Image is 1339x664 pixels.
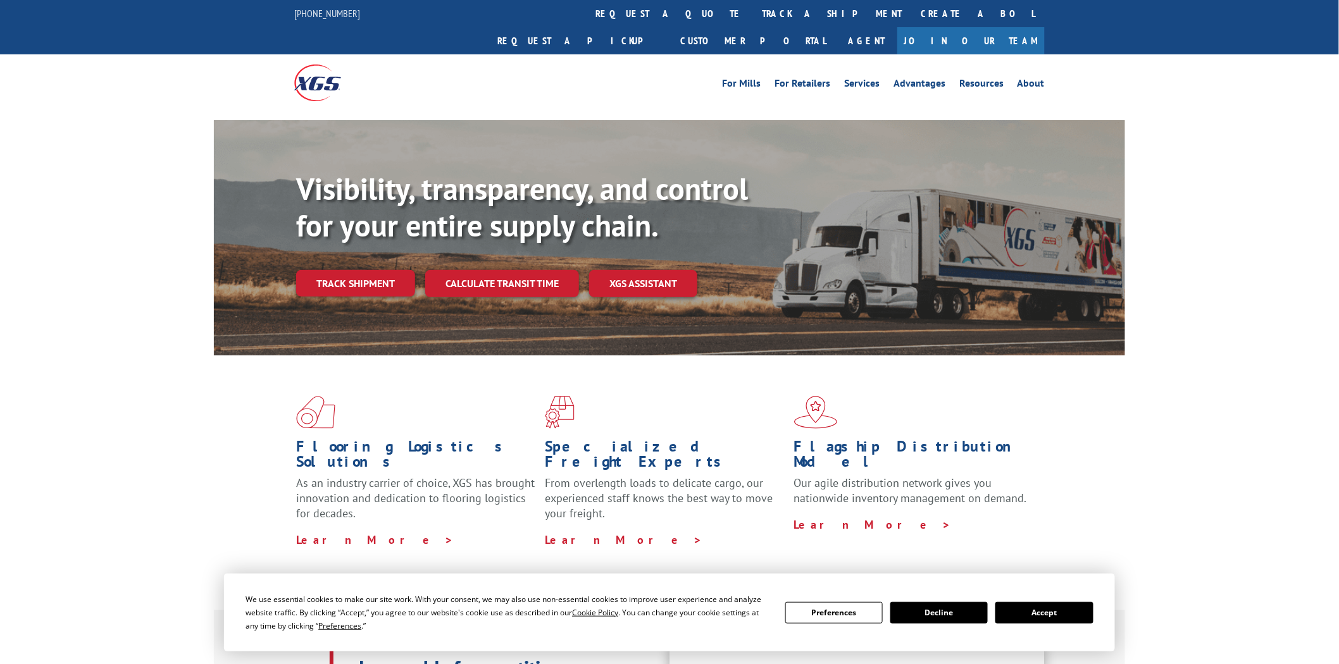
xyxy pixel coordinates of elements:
a: Calculate transit time [425,270,579,297]
a: Services [844,78,880,92]
span: Our agile distribution network gives you nationwide inventory management on demand. [794,476,1027,505]
p: From overlength loads to delicate cargo, our experienced staff knows the best way to move your fr... [545,476,784,532]
a: Resources [959,78,1004,92]
a: Customer Portal [671,27,835,54]
span: Preferences [318,620,361,631]
div: We use essential cookies to make our site work. With your consent, we may also use non-essential ... [246,593,769,632]
a: Learn More > [545,532,702,547]
button: Preferences [785,602,883,624]
a: [PHONE_NUMBER] [294,7,360,20]
a: Learn More > [794,517,952,532]
a: Join Our Team [897,27,1045,54]
img: xgs-icon-total-supply-chain-intelligence-red [296,396,335,429]
b: Visibility, transparency, and control for your entire supply chain. [296,169,748,245]
h1: Specialized Freight Experts [545,439,784,476]
span: As an industry carrier of choice, XGS has brought innovation and dedication to flooring logistics... [296,476,535,520]
a: About [1018,78,1045,92]
a: Track shipment [296,270,415,297]
a: Request a pickup [488,27,671,54]
h1: Flagship Distribution Model [794,439,1033,476]
a: Agent [835,27,897,54]
button: Accept [995,602,1093,624]
h1: Flooring Logistics Solutions [296,439,535,476]
div: Cookie Consent Prompt [224,574,1115,651]
span: Cookie Policy [572,607,618,618]
img: xgs-icon-focused-on-flooring-red [545,396,575,429]
img: xgs-icon-flagship-distribution-model-red [794,396,838,429]
a: Advantages [894,78,945,92]
button: Decline [890,602,988,624]
a: For Retailers [775,78,830,92]
a: For Mills [722,78,761,92]
a: Learn More > [296,532,454,547]
a: XGS ASSISTANT [589,270,697,297]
